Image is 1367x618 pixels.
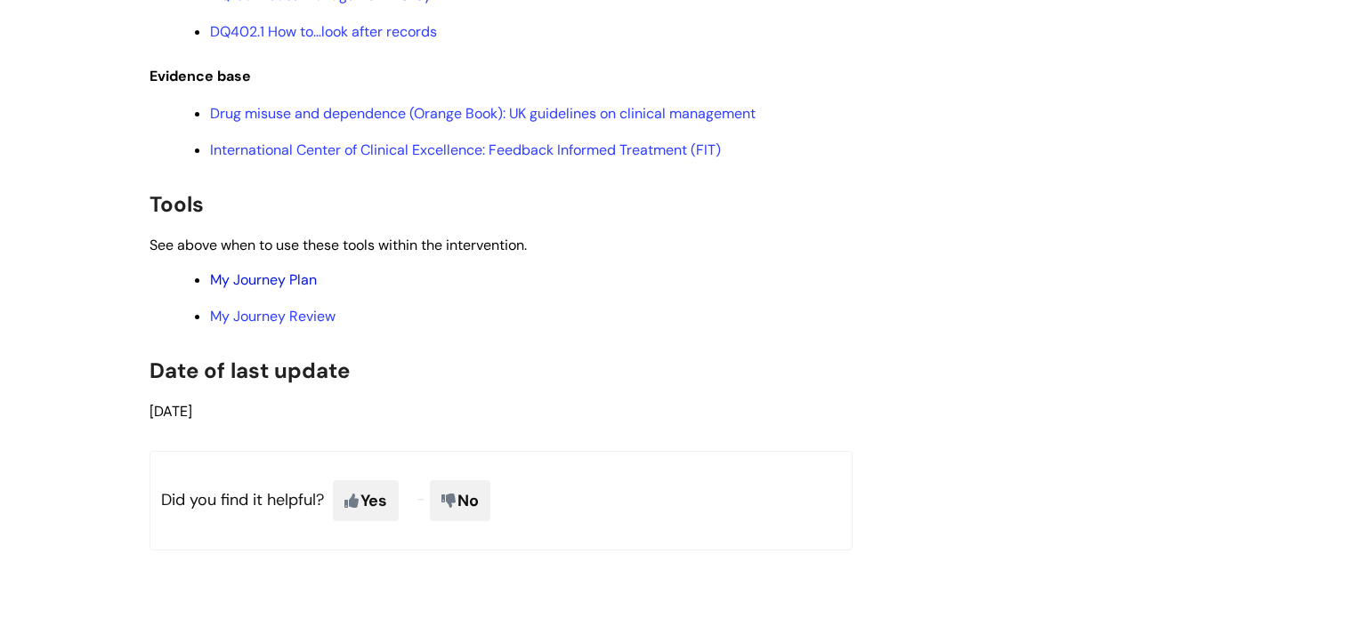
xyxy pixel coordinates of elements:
[150,357,350,384] span: Date of last update
[150,402,192,421] span: [DATE]
[150,190,204,218] span: Tools
[210,104,756,123] a: Drug misuse and dependence (Orange Book): UK guidelines on clinical management
[430,480,490,521] span: No
[210,307,336,325] a: My Journey Review
[210,140,721,159] a: International Center of Clinical Excellence: Feedback Informed Treatment (FIT)
[210,270,317,289] a: My Journey Plan
[150,236,527,254] span: See above when to use these tools within the intervention.
[150,451,853,550] p: Did you find it helpful?
[333,480,399,521] span: Yes
[210,22,437,41] a: DQ402.1 How to…look after records
[150,67,251,85] span: Evidence base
